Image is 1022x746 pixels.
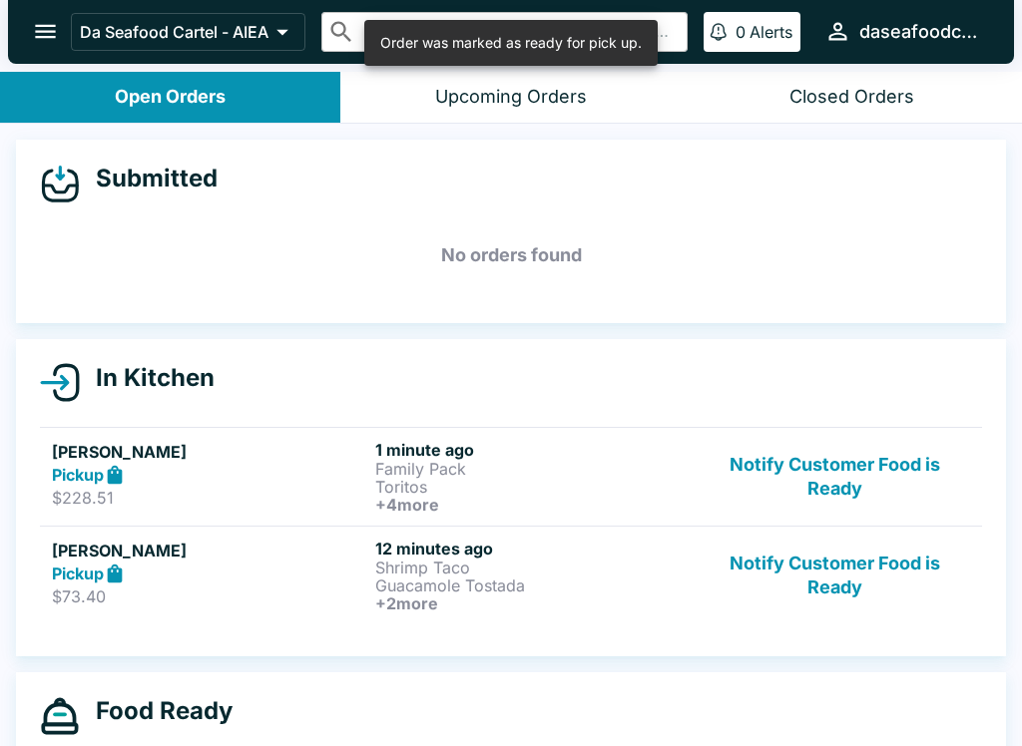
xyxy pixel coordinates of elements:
[52,586,367,606] p: $73.40
[700,539,970,612] button: Notify Customer Food is Ready
[40,526,982,624] a: [PERSON_NAME]Pickup$73.4012 minutes agoShrimp TacoGuacamole Tostada+2moreNotify Customer Food is ...
[435,86,587,109] div: Upcoming Orders
[80,164,218,193] h4: Submitted
[20,6,71,57] button: open drawer
[52,488,367,508] p: $228.51
[363,18,679,46] input: Search orders by name or phone number
[789,86,914,109] div: Closed Orders
[80,363,215,393] h4: In Kitchen
[375,594,691,612] h6: + 2 more
[375,496,691,514] h6: + 4 more
[52,539,367,562] h5: [PERSON_NAME]
[859,20,982,44] div: daseafoodcartel
[375,539,691,559] h6: 12 minutes ago
[80,696,233,726] h4: Food Ready
[750,22,792,42] p: Alerts
[736,22,746,42] p: 0
[816,10,990,53] button: daseafoodcartel
[380,26,642,60] div: Order was marked as ready for pick up.
[71,13,305,51] button: Da Seafood Cartel - AIEA
[375,559,691,576] p: Shrimp Taco
[375,576,691,594] p: Guacamole Tostada
[700,440,970,514] button: Notify Customer Food is Ready
[52,563,104,583] strong: Pickup
[40,427,982,526] a: [PERSON_NAME]Pickup$228.511 minute agoFamily PackToritos+4moreNotify Customer Food is Ready
[52,465,104,485] strong: Pickup
[375,440,691,460] h6: 1 minute ago
[375,460,691,478] p: Family Pack
[52,440,367,464] h5: [PERSON_NAME]
[80,22,268,42] p: Da Seafood Cartel - AIEA
[40,219,982,291] h5: No orders found
[375,478,691,496] p: Toritos
[115,86,226,109] div: Open Orders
